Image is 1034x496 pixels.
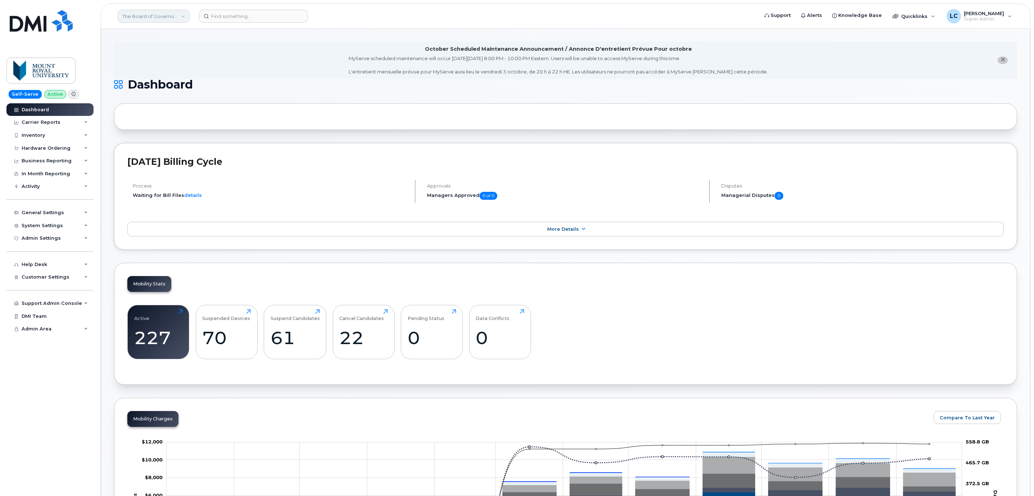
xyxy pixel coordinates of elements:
h4: Process [133,183,409,189]
a: Active227 [134,309,183,355]
a: Data Conflicts0 [476,309,524,355]
button: Compare To Last Year [934,411,1001,424]
div: 61 [271,327,320,348]
li: Waiting for Bill Files [133,192,409,199]
h4: Disputes [721,183,1004,189]
g: $0 [142,439,163,445]
div: 22 [339,327,388,348]
tspan: $10,000 [142,457,163,463]
div: 0 [408,327,456,348]
div: Data Conflicts [476,309,509,321]
tspan: 558.8 GB [966,439,989,445]
div: Suspend Candidates [271,309,320,321]
div: Suspended Devices [202,309,250,321]
div: Cancel Candidates [339,309,384,321]
h5: Managerial Disputes [721,192,1004,200]
div: Pending Status [408,309,444,321]
span: 0 of 0 [480,192,497,200]
tspan: $8,000 [145,474,163,480]
button: close notification [998,57,1008,64]
div: MyServe scheduled maintenance will occur [DATE][DATE] 8:00 PM - 10:00 PM Eastern. Users will be u... [349,55,768,75]
div: 70 [202,327,251,348]
h2: [DATE] Billing Cycle [127,156,1004,167]
a: Suspended Devices70 [202,309,251,355]
h4: Approvals [427,183,703,189]
g: $0 [145,474,163,480]
tspan: 372.5 GB [966,481,989,486]
tspan: 465.7 GB [966,460,989,465]
div: 227 [134,327,183,348]
a: Suspend Candidates61 [271,309,320,355]
a: details [184,192,202,198]
span: More Details [547,226,579,232]
h5: Managers Approved [427,192,703,200]
a: Pending Status0 [408,309,456,355]
span: Dashboard [128,79,193,90]
div: October Scheduled Maintenance Announcement / Annonce D'entretient Prévue Pour octobre [425,45,692,53]
div: 0 [476,327,524,348]
g: $0 [142,457,163,463]
tspan: $12,000 [142,439,163,445]
span: Compare To Last Year [940,414,995,421]
div: Active [134,309,149,321]
a: Cancel Candidates22 [339,309,388,355]
span: 0 [775,192,783,200]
